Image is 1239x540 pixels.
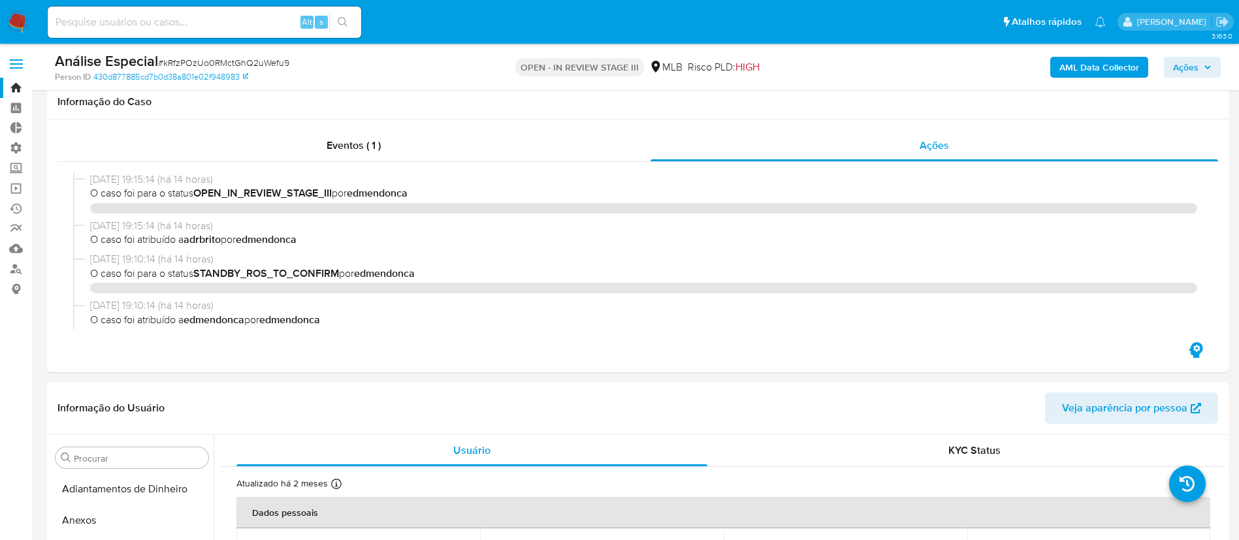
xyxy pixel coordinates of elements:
[1173,57,1199,78] span: Ações
[55,71,91,83] b: Person ID
[55,50,158,71] b: Análise Especial
[1045,392,1218,424] button: Veja aparência por pessoa
[50,505,214,536] button: Anexos
[1137,16,1211,28] p: adriano.brito@mercadolivre.com
[57,95,1218,108] h1: Informação do Caso
[1164,57,1221,78] button: Ações
[158,56,289,69] span: # kRfzPOzUo0RMctGhQ2uWefu9
[93,71,248,83] a: 430d877885cd7b0d38a801e02f948983
[74,453,203,464] input: Procurar
[948,443,1001,458] span: KYC Status
[1050,57,1148,78] button: AML Data Collector
[319,16,323,28] span: s
[236,497,1210,528] th: Dados pessoais
[1012,15,1082,29] span: Atalhos rápidos
[1095,16,1106,27] a: Notificações
[1215,15,1229,29] a: Sair
[327,138,381,153] span: Eventos ( 1 )
[302,16,312,28] span: Alt
[1062,392,1187,424] span: Veja aparência por pessoa
[50,473,214,505] button: Adiantamentos de Dinheiro
[329,13,356,31] button: search-icon
[1059,57,1139,78] b: AML Data Collector
[735,59,760,74] span: HIGH
[57,402,165,415] h1: Informação do Usuário
[453,443,491,458] span: Usuário
[515,58,644,76] p: OPEN - IN REVIEW STAGE III
[48,14,361,31] input: Pesquise usuários ou casos...
[920,138,949,153] span: Ações
[649,60,683,74] div: MLB
[61,453,71,463] button: Procurar
[236,477,328,490] p: Atualizado há 2 meses
[688,60,760,74] span: Risco PLD:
